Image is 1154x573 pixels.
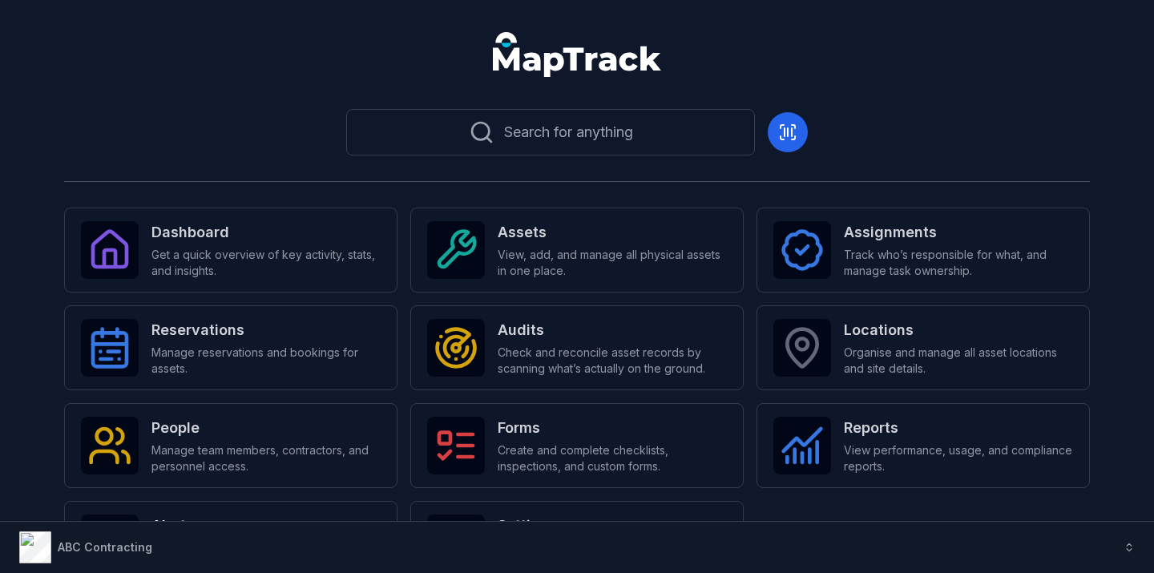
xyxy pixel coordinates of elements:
[151,247,381,279] span: Get a quick overview of key activity, stats, and insights.
[844,319,1073,341] strong: Locations
[64,208,397,293] a: DashboardGet a quick overview of key activity, stats, and insights.
[346,109,755,155] button: Search for anything
[498,221,727,244] strong: Assets
[410,403,744,488] a: FormsCreate and complete checklists, inspections, and custom forms.
[498,442,727,474] span: Create and complete checklists, inspections, and custom forms.
[64,305,397,390] a: ReservationsManage reservations and bookings for assets.
[467,32,687,77] nav: Global
[498,514,727,537] strong: Settings
[410,208,744,293] a: AssetsView, add, and manage all physical assets in one place.
[498,319,727,341] strong: Audits
[757,403,1090,488] a: ReportsView performance, usage, and compliance reports.
[757,305,1090,390] a: LocationsOrganise and manage all asset locations and site details.
[498,417,727,439] strong: Forms
[844,221,1073,244] strong: Assignments
[757,208,1090,293] a: AssignmentsTrack who’s responsible for what, and manage task ownership.
[151,345,381,377] span: Manage reservations and bookings for assets.
[498,345,727,377] span: Check and reconcile asset records by scanning what’s actually on the ground.
[844,345,1073,377] span: Organise and manage all asset locations and site details.
[151,417,381,439] strong: People
[58,540,152,554] strong: ABC Contracting
[151,319,381,341] strong: Reservations
[504,121,633,143] span: Search for anything
[151,514,381,537] strong: Alerts
[498,247,727,279] span: View, add, and manage all physical assets in one place.
[64,403,397,488] a: PeopleManage team members, contractors, and personnel access.
[844,247,1073,279] span: Track who’s responsible for what, and manage task ownership.
[151,442,381,474] span: Manage team members, contractors, and personnel access.
[410,305,744,390] a: AuditsCheck and reconcile asset records by scanning what’s actually on the ground.
[844,417,1073,439] strong: Reports
[844,442,1073,474] span: View performance, usage, and compliance reports.
[151,221,381,244] strong: Dashboard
